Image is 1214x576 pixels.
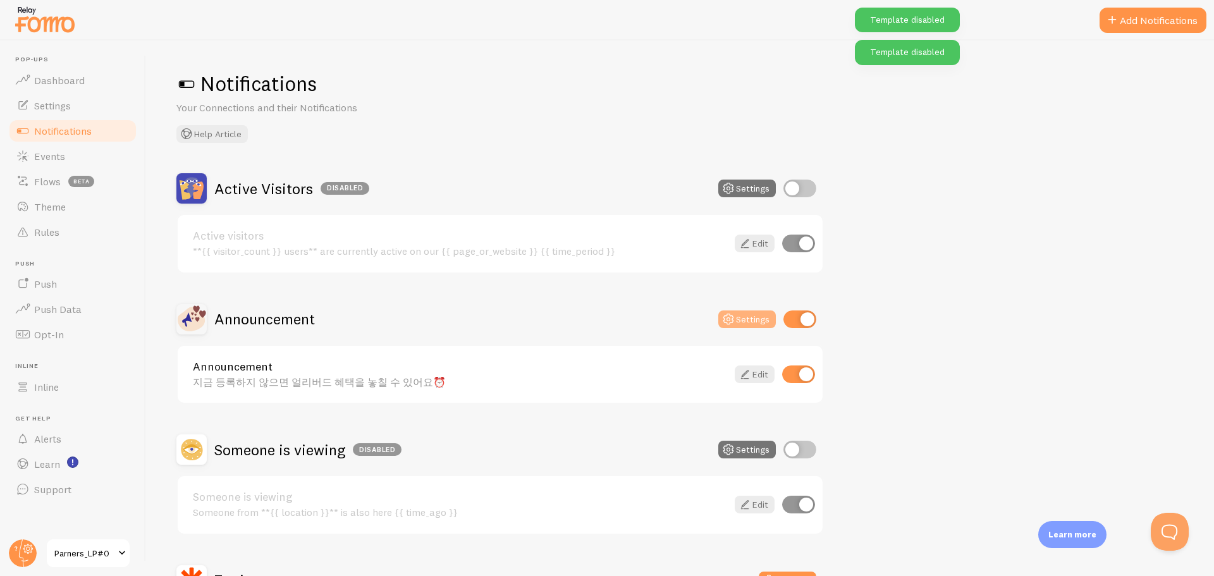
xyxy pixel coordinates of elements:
[46,538,131,568] a: Parners_LP#0
[176,304,207,334] img: Announcement
[176,173,207,204] img: Active Visitors
[735,365,775,383] a: Edit
[34,483,71,496] span: Support
[8,271,138,297] a: Push
[1151,513,1189,551] iframe: Help Scout Beacon - Open
[855,40,960,64] div: Template disabled
[34,328,64,341] span: Opt-In
[8,144,138,169] a: Events
[15,362,138,371] span: Inline
[193,491,727,503] a: Someone is viewing
[8,451,138,477] a: Learn
[13,3,77,35] img: fomo-relay-logo-orange.svg
[193,245,727,257] div: **{{ visitor_count }} users** are currently active on our {{ page_or_website }} {{ time_period }}
[193,230,727,242] a: Active visitors
[34,74,85,87] span: Dashboard
[34,200,66,213] span: Theme
[855,8,960,32] div: Template disabled
[34,432,61,445] span: Alerts
[718,441,776,458] button: Settings
[176,125,248,143] button: Help Article
[34,175,61,188] span: Flows
[54,546,114,561] span: Parners_LP#0
[8,477,138,502] a: Support
[34,150,65,162] span: Events
[8,297,138,322] a: Push Data
[15,56,138,64] span: Pop-ups
[8,169,138,194] a: Flows beta
[34,278,57,290] span: Push
[8,93,138,118] a: Settings
[718,180,776,197] button: Settings
[8,426,138,451] a: Alerts
[735,235,775,252] a: Edit
[8,219,138,245] a: Rules
[176,71,1184,97] h1: Notifications
[214,179,369,199] h2: Active Visitors
[34,226,59,238] span: Rules
[214,309,315,329] h2: Announcement
[8,322,138,347] a: Opt-In
[1038,521,1107,548] div: Learn more
[34,458,60,470] span: Learn
[8,374,138,400] a: Inline
[321,182,369,195] div: Disabled
[718,310,776,328] button: Settings
[193,506,727,518] div: Someone from **{{ location }}** is also here {{ time_ago }}
[8,118,138,144] a: Notifications
[34,381,59,393] span: Inline
[1048,529,1096,541] p: Learn more
[176,434,207,465] img: Someone is viewing
[214,440,402,460] h2: Someone is viewing
[67,457,78,468] svg: <p>Watch New Feature Tutorials!</p>
[15,260,138,268] span: Push
[15,415,138,423] span: Get Help
[8,194,138,219] a: Theme
[176,101,480,115] p: Your Connections and their Notifications
[353,443,402,456] div: Disabled
[8,68,138,93] a: Dashboard
[68,176,94,187] span: beta
[735,496,775,513] a: Edit
[193,376,727,388] div: 지금 등록하지 않으면 얼리버드 혜택을 놓칠 수 있어요⏰
[34,99,71,112] span: Settings
[193,361,727,372] a: Announcement
[34,125,92,137] span: Notifications
[34,303,82,316] span: Push Data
